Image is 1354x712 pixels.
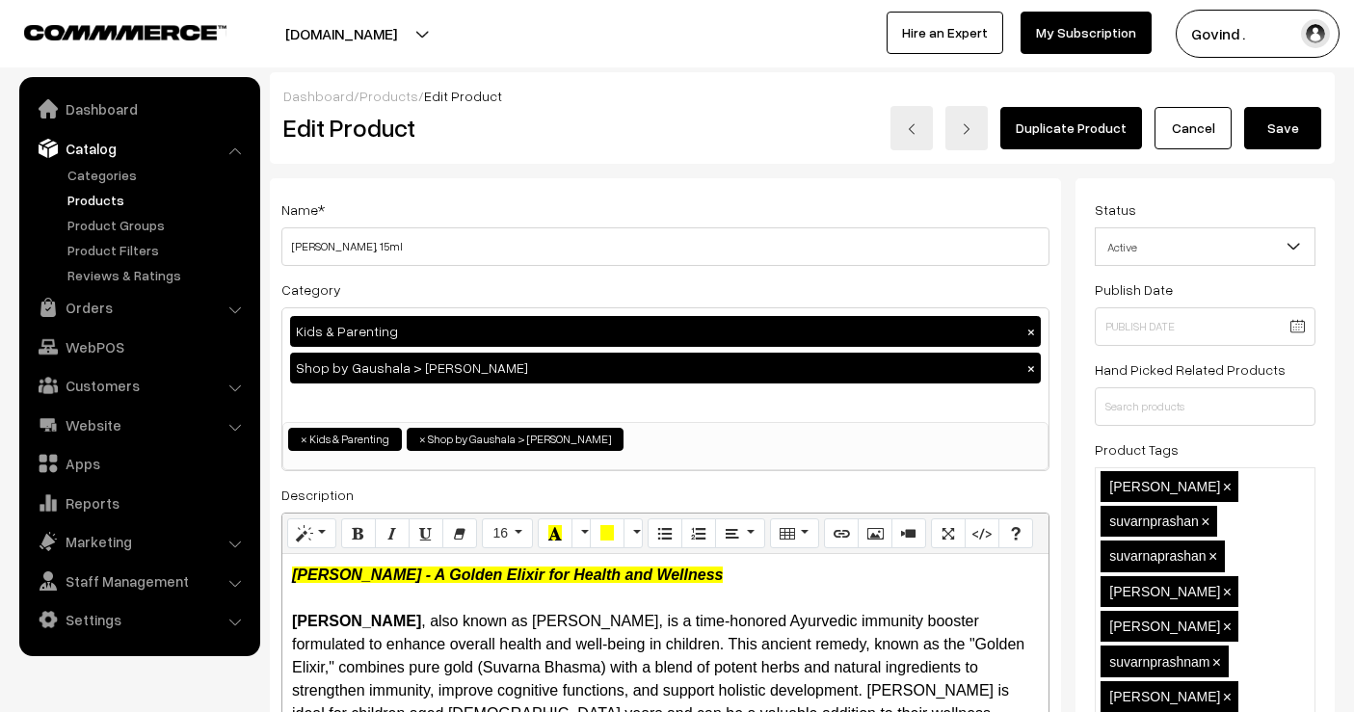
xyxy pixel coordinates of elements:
input: Name [281,227,1049,266]
label: Name [281,199,325,220]
a: Orders [24,290,253,325]
div: Shop by Gaushala > [PERSON_NAME] [290,353,1041,383]
button: More Color [571,518,591,549]
button: Background Color [590,518,624,549]
span: × [1201,514,1209,530]
label: Hand Picked Related Products [1095,359,1286,380]
a: Marketing [24,524,253,559]
button: Table [770,518,819,549]
button: [DOMAIN_NAME] [218,10,465,58]
label: Product Tags [1095,439,1179,460]
button: Video [891,518,926,549]
a: COMMMERCE [24,19,193,42]
span: Edit Product [424,88,502,104]
button: More Color [624,518,643,549]
input: Publish Date [1095,307,1315,346]
img: left-arrow.png [906,123,917,135]
span: suvarnprashnam [1109,654,1209,670]
a: Duplicate Product [1000,107,1142,149]
img: right-arrow.png [961,123,972,135]
button: Font Size [482,518,533,549]
li: Shop by Gaushala > Sanskruti Arya Gurukulam [407,428,624,451]
label: Status [1095,199,1136,220]
button: Unordered list (CTRL+SHIFT+NUM7) [648,518,682,549]
button: Bold (CTRL+B) [341,518,376,549]
span: × [1223,689,1232,705]
a: Reports [24,486,253,520]
label: Publish Date [1095,279,1173,300]
span: × [301,431,307,448]
span: × [1223,584,1232,600]
span: × [419,431,426,448]
b: [PERSON_NAME] [292,613,421,629]
button: × [1022,359,1040,377]
li: Kids & Parenting [288,428,402,451]
button: Full Screen [931,518,966,549]
a: Website [24,408,253,442]
span: suvarnprashan [1109,514,1199,529]
label: Description [281,485,354,505]
button: × [1022,323,1040,340]
a: Product Groups [63,215,253,235]
span: × [1212,654,1221,671]
button: Paragraph [715,518,764,549]
input: Search products [1095,387,1315,426]
a: Dashboard [24,92,253,126]
a: Categories [63,165,253,185]
i: [PERSON_NAME] - A Golden Elixir for Health and Wellness [292,567,723,583]
span: [PERSON_NAME] [1109,584,1220,599]
span: 16 [492,525,508,541]
button: Style [287,518,336,549]
h2: Edit Product [283,113,699,143]
span: × [1208,548,1217,565]
span: [PERSON_NAME] [1109,619,1220,634]
button: Remove Font Style (CTRL+\) [442,518,477,549]
button: Save [1244,107,1321,149]
button: Govind . [1176,10,1340,58]
img: user [1301,19,1330,48]
button: Recent Color [538,518,572,549]
a: Settings [24,602,253,637]
a: Catalog [24,131,253,166]
a: Cancel [1155,107,1232,149]
button: Help [998,518,1033,549]
span: [PERSON_NAME] [1109,479,1220,494]
a: My Subscription [1021,12,1152,54]
span: × [1223,619,1232,635]
a: Hire an Expert [887,12,1003,54]
button: Code View [965,518,999,549]
a: Dashboard [283,88,354,104]
a: Staff Management [24,564,253,598]
a: Products [63,190,253,210]
button: Picture [858,518,892,549]
div: Kids & Parenting [290,316,1041,347]
a: Reviews & Ratings [63,265,253,285]
img: COMMMERCE [24,25,226,40]
a: Product Filters [63,240,253,260]
button: Underline (CTRL+U) [409,518,443,549]
span: Active [1095,227,1315,266]
a: Customers [24,368,253,403]
span: suvarnaprashan [1109,548,1206,564]
a: Apps [24,446,253,481]
span: × [1223,479,1232,495]
span: Active [1096,230,1314,264]
a: WebPOS [24,330,253,364]
span: [PERSON_NAME] [1109,689,1220,704]
button: Link (CTRL+K) [824,518,859,549]
div: / / [283,86,1321,106]
a: Products [359,88,418,104]
button: Italic (CTRL+I) [375,518,410,549]
button: Ordered list (CTRL+SHIFT+NUM8) [681,518,716,549]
